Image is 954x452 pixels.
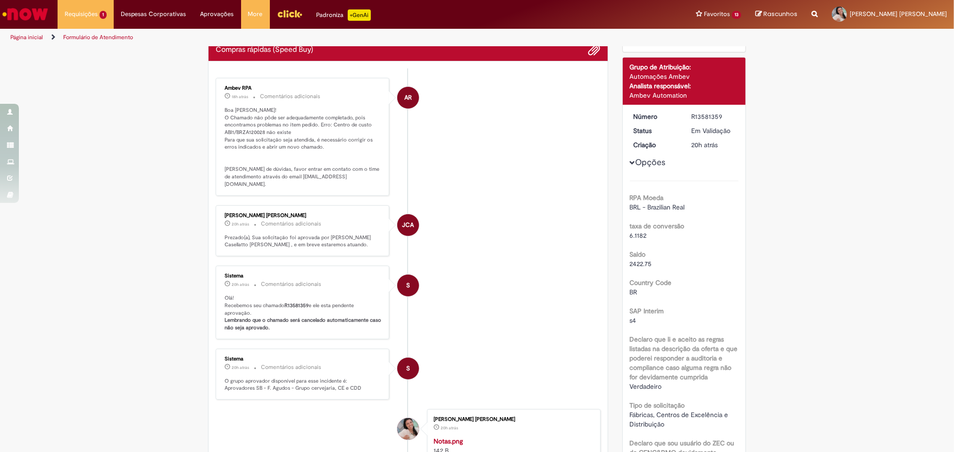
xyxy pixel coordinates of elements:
[630,81,739,91] div: Analista responsável:
[261,220,321,228] small: Comentários adicionais
[225,356,382,362] div: Sistema
[232,282,249,287] span: 20h atrás
[850,10,947,18] span: [PERSON_NAME] [PERSON_NAME]
[225,377,382,392] p: O grupo aprovador disponível para esse incidente é: Aprovadores SB - F. Agudos - Grupo cervejaria...
[691,140,735,150] div: 30/09/2025 13:00:29
[402,214,414,236] span: JCA
[7,29,629,46] ul: Trilhas de página
[225,234,382,249] p: Prezado(a), Sua solicitação foi aprovada por [PERSON_NAME] Casellatto [PERSON_NAME] , e em breve ...
[691,112,735,121] div: R13581359
[630,401,685,410] b: Tipo de solicitação
[232,365,249,370] time: 30/09/2025 13:00:38
[630,259,652,268] span: 2422.75
[630,193,664,202] b: RPA Moeda
[397,275,419,296] div: System
[630,91,739,100] div: Ambev Automation
[1,5,50,24] img: ServiceNow
[630,62,739,72] div: Grupo de Atribuição:
[248,9,263,19] span: More
[100,11,107,19] span: 1
[232,221,249,227] time: 30/09/2025 13:39:36
[216,46,313,54] h2: Compras rápidas (Speed Buy) Histórico de tíquete
[691,126,735,135] div: Em Validação
[225,317,383,331] b: Lembrando que o chamado será cancelado automaticamente caso não seja aprovado.
[225,107,382,188] p: Boa [PERSON_NAME]! O Chamado não pôde ser adequadamente completado, pois encontramos problemas no...
[260,92,320,100] small: Comentários adicionais
[225,273,382,279] div: Sistema
[630,288,637,296] span: BR
[225,213,382,218] div: [PERSON_NAME] [PERSON_NAME]
[732,11,741,19] span: 13
[261,363,321,371] small: Comentários adicionais
[285,302,309,309] b: R13581359
[434,437,463,445] a: Notas.png
[630,316,636,325] span: s4
[704,9,730,19] span: Favoritos
[232,94,248,100] time: 30/09/2025 15:13:41
[201,9,234,19] span: Aprovações
[397,418,419,440] div: Rosangela Garcia Naves
[630,203,685,211] span: BRL - Brazilian Real
[763,9,797,18] span: Rascunhos
[397,214,419,236] div: Julia Casellatto Antonioli
[261,280,321,288] small: Comentários adicionais
[397,87,419,109] div: Ambev RPA
[232,365,249,370] span: 20h atrás
[588,44,601,56] button: Adicionar anexos
[232,94,248,100] span: 18h atrás
[630,250,646,259] b: Saldo
[630,231,647,240] span: 6.1182
[65,9,98,19] span: Requisições
[630,222,685,230] b: taxa de conversão
[691,141,718,149] span: 20h atrás
[406,357,410,380] span: S
[691,141,718,149] time: 30/09/2025 13:00:29
[348,9,371,21] p: +GenAi
[317,9,371,21] div: Padroniza
[627,112,685,121] dt: Número
[441,425,458,431] time: 30/09/2025 13:00:26
[232,282,249,287] time: 30/09/2025 13:00:41
[121,9,186,19] span: Despesas Corporativas
[630,307,664,315] b: SAP Interim
[630,410,730,428] span: Fábricas, Centros de Excelência e Distribuição
[404,86,412,109] span: AR
[225,294,382,332] p: Olá! Recebemos seu chamado e ele esta pendente aprovação.
[232,221,249,227] span: 20h atrás
[10,33,43,41] a: Página inicial
[755,10,797,19] a: Rascunhos
[406,274,410,297] span: S
[63,33,133,41] a: Formulário de Atendimento
[441,425,458,431] span: 20h atrás
[627,140,685,150] dt: Criação
[630,278,672,287] b: Country Code
[225,85,382,91] div: Ambev RPA
[277,7,302,21] img: click_logo_yellow_360x200.png
[630,72,739,81] div: Automações Ambev
[434,417,591,422] div: [PERSON_NAME] [PERSON_NAME]
[630,335,738,381] b: Declaro que li e aceito as regras listadas na descrição da oferta e que poderei responder a audit...
[627,126,685,135] dt: Status
[630,382,662,391] span: Verdadeiro
[397,358,419,379] div: System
